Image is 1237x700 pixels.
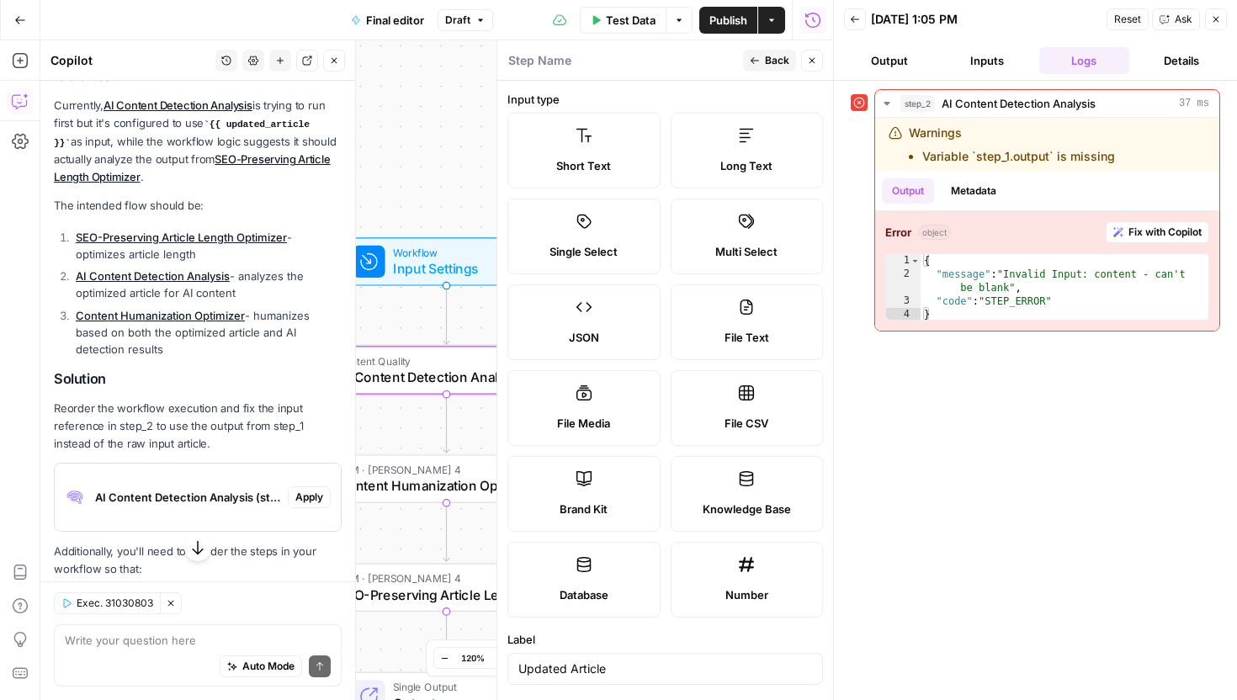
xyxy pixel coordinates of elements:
[295,490,323,505] span: Apply
[95,489,281,506] span: AI Content Detection Analysis (step_2)
[54,400,342,453] p: Reorder the workflow execution and fix the input reference in step_2 to use the output from step_...
[337,353,547,369] span: Content Quality
[549,243,618,260] span: Single Select
[393,679,503,695] span: Single Output
[699,7,757,34] button: Publish
[288,486,331,508] button: Apply
[438,9,493,31] button: Draft
[1136,47,1227,74] button: Details
[703,501,791,517] span: Knowledge Base
[72,268,342,301] li: - analyzes the optimized article for AI content
[910,254,920,268] span: Toggle code folding, rows 1 through 4
[443,286,449,344] g: Edge from start to step_2
[341,7,434,34] button: Final editor
[875,90,1219,117] button: 37 ms
[61,484,88,511] img: 0h7jksvol0o4df2od7a04ivbg1s0
[337,570,533,586] span: LLM · [PERSON_NAME] 4
[337,367,547,387] span: AI Content Detection Analysis
[1128,225,1202,240] span: Fix with Copilot
[560,586,608,603] span: Database
[54,119,310,147] code: {{ updated_article }}
[76,231,287,244] a: SEO-Preserving Article Length Optimizer
[909,125,1115,165] div: Warnings
[942,95,1096,112] span: AI Content Detection Analysis
[918,225,951,240] span: object
[1179,96,1209,111] span: 37 ms
[507,91,823,108] label: Input type
[1106,221,1209,243] button: Fix with Copilot
[569,329,599,346] span: JSON
[76,309,245,322] a: Content Humanization Optimizer
[337,476,531,496] span: Content Humanization Optimizer
[886,268,921,294] div: 2
[54,592,160,614] button: Exec. 31030803
[882,178,934,204] button: Output
[606,12,656,29] span: Test Data
[337,585,533,605] span: SEO-Preserving Article Length Optimizer
[72,307,342,358] li: - humanizes based on both the optimized article and AI detection results
[922,148,1115,165] li: Variable `step_1.output` is missing
[366,12,424,29] span: Final editor
[725,415,768,432] span: File CSV
[220,655,302,677] button: Auto Mode
[720,157,772,174] span: Long Text
[885,224,911,241] strong: Error
[580,7,666,34] button: Test Data
[337,462,531,478] span: LLM · [PERSON_NAME] 4
[941,178,1006,204] button: Metadata
[443,395,449,453] g: Edge from step_2 to step_3
[900,95,935,112] span: step_2
[560,501,608,517] span: Brand Kit
[1039,47,1130,74] button: Logs
[1175,12,1192,27] span: Ask
[76,269,230,283] a: AI Content Detection Analysis
[445,13,470,28] span: Draft
[875,118,1219,331] div: 37 ms
[886,308,921,321] div: 4
[54,197,342,215] p: The intended flow should be:
[54,97,342,186] p: Currently, is trying to run first but it's configured to use as input, while the workflow logic s...
[709,12,747,29] span: Publish
[393,258,492,278] span: Input Settings
[886,254,921,268] div: 1
[54,152,331,183] a: SEO-Preserving Article Length Optimizer
[290,454,603,502] div: LLM · [PERSON_NAME] 4Content Humanization OptimizerStep 3
[290,564,603,612] div: LLM · [PERSON_NAME] 4SEO-Preserving Article Length OptimizerStep 1
[715,243,778,260] span: Multi Select
[743,50,796,72] button: Back
[290,346,603,394] div: Content QualityAI Content Detection AnalysisStep 2
[54,543,342,578] p: Additionally, you'll need to reorder the steps in your workflow so that:
[443,503,449,561] g: Edge from step_3 to step_1
[765,53,789,68] span: Back
[54,371,342,387] h2: Solution
[461,651,485,665] span: 120%
[72,229,342,262] li: - optimizes article length
[290,237,603,285] div: WorkflowInput SettingsInputs
[1107,8,1149,30] button: Reset
[942,47,1033,74] button: Inputs
[556,157,611,174] span: Short Text
[844,47,935,74] button: Output
[77,596,153,611] span: Exec. 31030803
[242,659,295,674] span: Auto Mode
[725,586,768,603] span: Number
[518,660,812,677] input: Input Label
[886,294,921,308] div: 3
[1152,8,1200,30] button: Ask
[725,329,769,346] span: File Text
[50,52,210,69] div: Copilot
[557,415,610,432] span: File Media
[1114,12,1141,27] span: Reset
[104,98,252,112] a: AI Content Detection Analysis
[507,631,823,648] label: Label
[393,245,492,261] span: Workflow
